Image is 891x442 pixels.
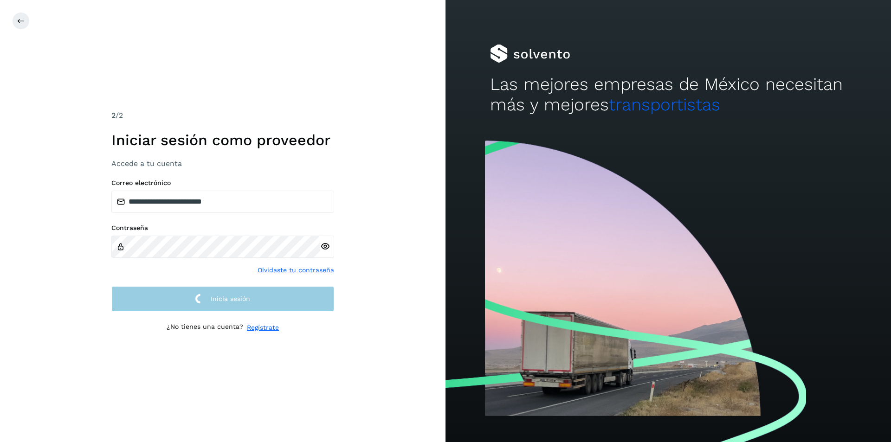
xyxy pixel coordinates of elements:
h2: Las mejores empresas de México necesitan más y mejores [490,74,846,115]
h3: Accede a tu cuenta [111,159,334,168]
h1: Iniciar sesión como proveedor [111,131,334,149]
button: Inicia sesión [111,286,334,312]
p: ¿No tienes una cuenta? [167,323,243,333]
a: Regístrate [247,323,279,333]
span: 2 [111,111,116,120]
label: Correo electrónico [111,179,334,187]
span: Inicia sesión [211,295,250,302]
span: transportistas [609,95,720,115]
div: /2 [111,110,334,121]
label: Contraseña [111,224,334,232]
a: Olvidaste tu contraseña [258,265,334,275]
